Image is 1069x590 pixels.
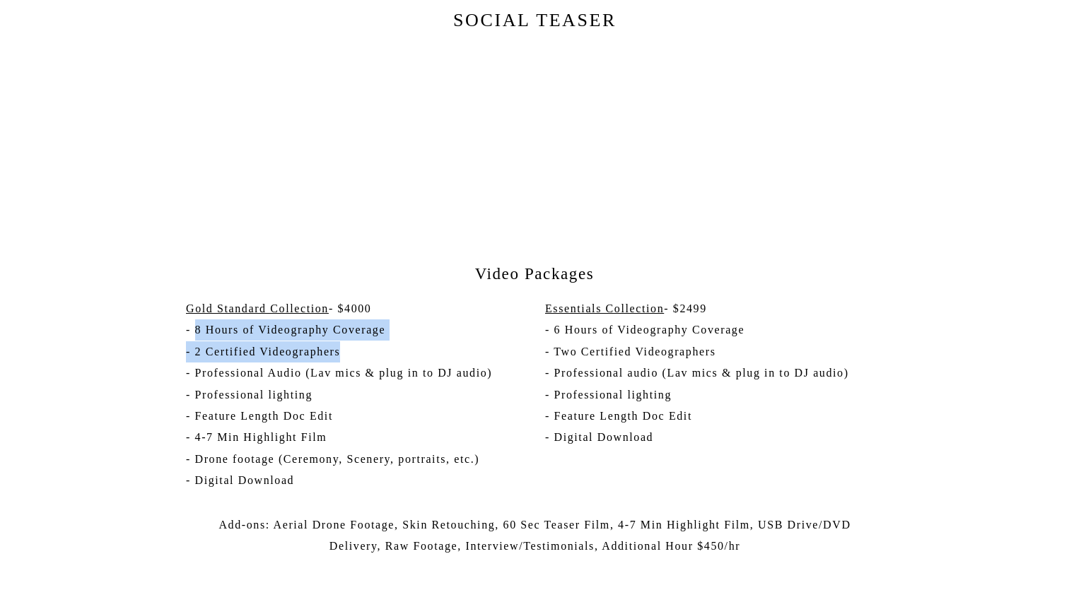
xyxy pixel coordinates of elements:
[545,302,664,314] u: Essentials Collection
[453,262,616,283] p: Video Packages
[442,3,628,35] p: SOCIAL TEASER
[365,56,704,241] iframe: IpTKsO_RYrE
[186,298,519,501] p: - $4000 - 8 Hours of Videography Coverage - 2 Certified Videographers - Professional Audio (Lav m...
[192,514,878,567] p: Add-ons: Aerial Drone Footage, Skin Retouching, 60 Sec Teaser Film, 4-7 Min Highlight Film, USB D...
[186,302,329,314] u: Gold Standard Collection
[545,298,884,486] p: - $2499 - 6 Hours of Videography Coverage - Two Certified Videographers - Professional audio (Lav...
